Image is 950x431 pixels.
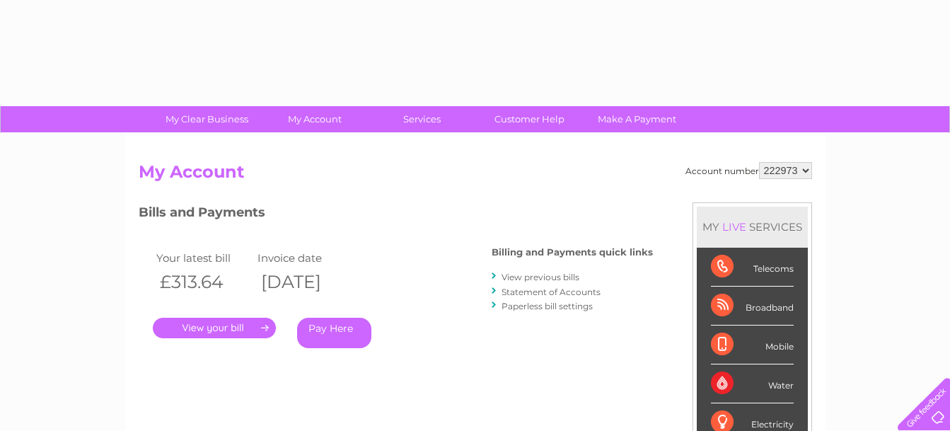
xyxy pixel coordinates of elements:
div: LIVE [719,220,749,234]
h4: Billing and Payments quick links [492,247,653,258]
a: View previous bills [502,272,579,282]
a: . [153,318,276,338]
h2: My Account [139,162,812,189]
a: Statement of Accounts [502,287,601,297]
td: Invoice date [254,248,356,268]
a: My Account [256,106,373,132]
h3: Bills and Payments [139,202,653,227]
a: Paperless bill settings [502,301,593,311]
td: Your latest bill [153,248,255,268]
div: Account number [685,162,812,179]
a: My Clear Business [149,106,265,132]
div: Mobile [711,326,794,364]
div: Broadband [711,287,794,326]
th: [DATE] [254,268,356,297]
a: Pay Here [297,318,371,348]
div: MY SERVICES [697,207,808,247]
a: Services [364,106,480,132]
th: £313.64 [153,268,255,297]
div: Water [711,364,794,403]
div: Telecoms [711,248,794,287]
a: Customer Help [471,106,588,132]
a: Make A Payment [579,106,695,132]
